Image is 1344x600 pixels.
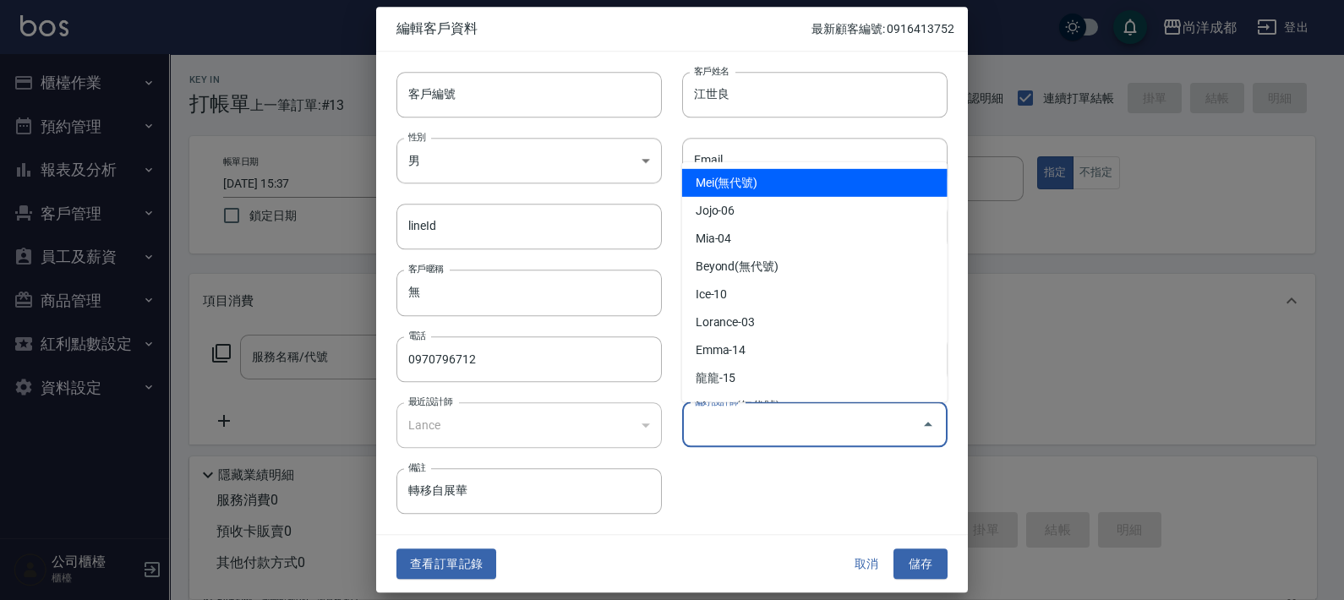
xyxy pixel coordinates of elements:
[396,20,811,37] span: 編輯客戶資料
[893,548,948,580] button: 儲存
[396,138,662,183] div: 男
[682,169,948,197] li: Mei(無代號)
[682,225,948,253] li: Mia-04
[408,130,426,143] label: 性別
[682,392,948,420] li: Morgan(無代號)
[408,461,426,473] label: 備註
[682,281,948,308] li: Ice-10
[396,402,662,448] div: Lance
[408,263,444,275] label: 客戶暱稱
[408,329,426,341] label: 電話
[682,197,948,225] li: Jojo-06
[682,336,948,364] li: Emma-14
[682,364,948,392] li: 龍龍-15
[396,548,496,580] button: 查看訂單記錄
[682,253,948,281] li: Beyond(無代號)
[839,548,893,580] button: 取消
[408,395,452,407] label: 最近設計師
[915,412,942,439] button: Close
[694,64,729,77] label: 客戶姓名
[694,395,738,407] label: 偏好設計師
[811,20,954,38] p: 最新顧客編號: 0916413752
[682,308,948,336] li: Lorance-03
